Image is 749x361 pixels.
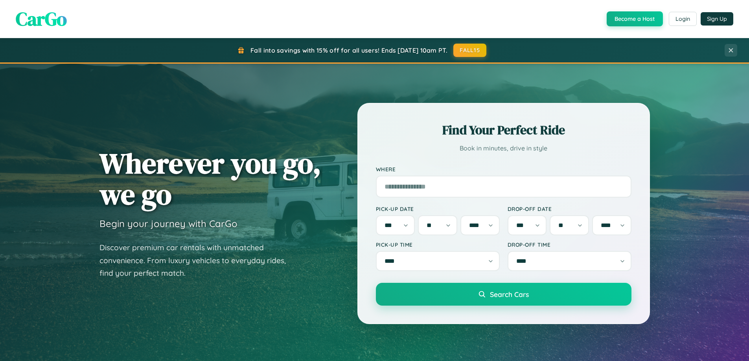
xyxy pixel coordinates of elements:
span: Fall into savings with 15% off for all users! Ends [DATE] 10am PT. [250,46,447,54]
label: Where [376,166,631,172]
button: Search Cars [376,283,631,306]
p: Discover premium car rentals with unmatched convenience. From luxury vehicles to everyday rides, ... [99,241,296,280]
span: Search Cars [490,290,529,299]
label: Drop-off Date [508,205,631,212]
button: Login [669,12,697,26]
button: Become a Host [607,11,663,26]
button: FALL15 [453,44,486,57]
label: Pick-up Date [376,205,500,212]
span: CarGo [16,6,67,32]
button: Sign Up [701,12,733,26]
h2: Find Your Perfect Ride [376,121,631,139]
h3: Begin your journey with CarGo [99,218,237,229]
h1: Wherever you go, we go [99,148,321,210]
p: Book in minutes, drive in style [376,143,631,154]
label: Drop-off Time [508,241,631,248]
label: Pick-up Time [376,241,500,248]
